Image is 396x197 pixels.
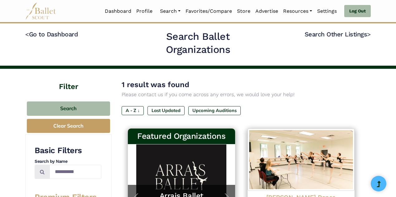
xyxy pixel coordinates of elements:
[122,106,144,115] label: A - Z ↓
[305,30,371,38] a: Search Other Listings>
[183,5,234,18] a: Favorites/Compare
[50,165,101,179] input: Search by names...
[234,5,253,18] a: Store
[315,5,339,18] a: Settings
[35,145,101,156] h3: Basic Filters
[102,5,134,18] a: Dashboard
[248,129,355,191] img: Logo
[35,158,101,165] h4: Search by Name
[133,131,230,142] h3: Featured Organizations
[367,30,371,38] code: >
[25,69,112,92] h4: Filter
[122,91,361,99] p: Please contact us if you come across any errors, we would love your help!
[25,30,29,38] code: <
[253,5,281,18] a: Advertise
[134,5,155,18] a: Profile
[27,119,110,133] button: Clear Search
[122,80,189,89] span: 1 result was found
[147,106,185,115] label: Last Updated
[27,101,110,116] button: Search
[281,5,315,18] a: Resources
[135,30,261,56] h2: Search Ballet Organizations
[25,30,78,38] a: <Go to Dashboard
[188,106,241,115] label: Upcoming Auditions
[344,5,371,17] a: Log Out
[157,5,183,18] a: Search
